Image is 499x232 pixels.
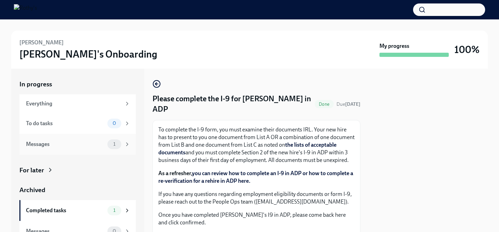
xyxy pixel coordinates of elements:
[158,126,354,164] p: To complete the I-9 form, you must examine their documents IRL. Your new hire has to present to y...
[315,102,334,107] span: Done
[158,170,353,184] a: you can review how to complete an I-9 in ADP or how to complete a re-verification for a rehire in...
[454,43,480,56] h3: 100%
[152,94,312,114] h4: Please complete the I-9 for [PERSON_NAME] in ADP
[158,211,354,226] p: Once you have completed [PERSON_NAME]'s I9 in ADP, please come back here and click confirmed.
[379,42,409,50] strong: My progress
[26,120,105,127] div: To do tasks
[158,190,354,206] p: If you have any questions regarding employment eligibility documents or form I-9, please reach ou...
[19,39,64,46] h6: [PERSON_NAME]
[109,208,120,213] span: 1
[109,141,120,147] span: 1
[108,121,120,126] span: 0
[19,80,136,89] a: In progress
[19,134,136,155] a: Messages1
[19,48,157,60] h3: [PERSON_NAME]'s Onboarding
[26,140,105,148] div: Messages
[19,94,136,113] a: Everything
[19,200,136,221] a: Completed tasks1
[26,100,121,108] div: Everything
[14,4,37,15] img: Rothy's
[345,101,360,107] strong: [DATE]
[158,170,353,184] strong: As a refresher,
[19,166,44,175] div: For later
[19,113,136,134] a: To do tasks0
[19,186,136,195] a: Archived
[336,101,360,107] span: Due
[26,207,105,214] div: Completed tasks
[19,166,136,175] a: For later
